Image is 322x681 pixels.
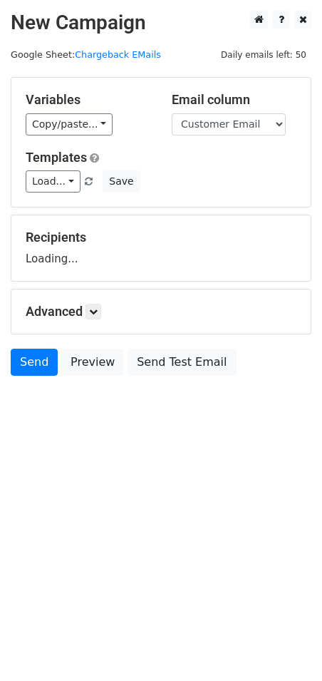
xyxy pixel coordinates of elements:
a: Templates [26,150,87,165]
small: Google Sheet: [11,49,161,60]
a: Load... [26,170,80,193]
span: Daily emails left: 50 [216,47,311,63]
a: Chargeback EMails [75,49,161,60]
a: Copy/paste... [26,113,113,135]
h2: New Campaign [11,11,311,35]
a: Daily emails left: 50 [216,49,311,60]
h5: Recipients [26,230,296,245]
a: Preview [61,349,124,376]
a: Send [11,349,58,376]
button: Save [103,170,140,193]
h5: Email column [172,92,296,108]
h5: Advanced [26,304,296,319]
a: Send Test Email [128,349,236,376]
div: Loading... [26,230,296,267]
h5: Variables [26,92,150,108]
